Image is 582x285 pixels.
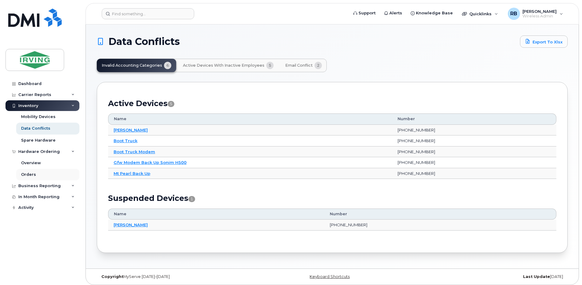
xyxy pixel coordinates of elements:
[392,157,556,168] td: [PHONE_NUMBER]
[310,274,350,279] a: Keyboard Shortcuts
[285,63,313,68] span: Email Conflict
[97,274,254,279] div: MyServe [DATE]–[DATE]
[392,113,556,124] th: Number
[324,220,556,231] td: [PHONE_NUMBER]
[114,222,148,227] a: [PERSON_NAME]
[108,99,556,108] h2: Active Devices
[183,63,264,68] span: Active Devices with Inactive Employees
[315,62,322,69] span: 2
[188,196,195,202] span: 1
[108,194,556,203] h2: Suspended Devices
[101,274,123,279] strong: Copyright
[114,138,137,143] a: Boot Truck
[108,37,180,46] span: Data Conflicts
[114,128,148,132] a: [PERSON_NAME]
[523,274,550,279] strong: Last Update
[392,125,556,136] td: [PHONE_NUMBER]
[108,209,324,220] th: Name
[108,113,392,124] th: Name
[411,274,568,279] div: [DATE]
[168,101,174,107] span: 5
[392,168,556,179] td: [PHONE_NUMBER]
[392,135,556,146] td: [PHONE_NUMBER]
[266,62,274,69] span: 5
[114,160,187,165] a: Gfw Modem Back Up Sonim H500
[520,35,568,48] a: Export to Xlsx
[392,146,556,157] td: [PHONE_NUMBER]
[114,149,155,154] a: Boot Truck Modem
[114,171,150,176] a: Mt Pearl Back Up
[324,209,556,220] th: Number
